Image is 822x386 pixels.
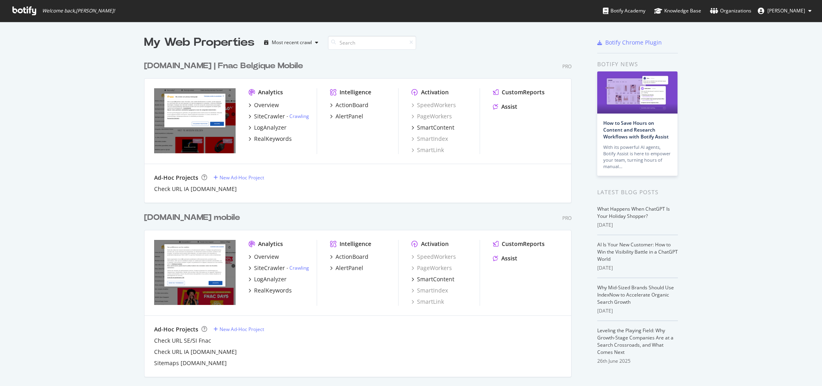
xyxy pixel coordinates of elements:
[248,135,292,143] a: RealKeywords
[411,286,448,295] a: SmartIndex
[254,135,292,143] div: RealKeywords
[258,88,283,96] div: Analytics
[330,264,363,272] a: AlertPanel
[154,359,227,367] a: Sitemaps [DOMAIN_NAME]
[336,112,363,120] div: AlertPanel
[289,264,309,271] a: Crawling
[493,88,545,96] a: CustomReports
[214,326,264,333] a: New Ad-Hoc Project
[603,120,669,140] a: How to Save Hours on Content and Research Workflows with Botify Assist
[272,40,312,45] div: Most recent crawl
[248,264,309,272] a: SiteCrawler- Crawling
[597,284,674,305] a: Why Mid-Sized Brands Should Use IndexNow to Accelerate Organic Search Growth
[605,39,662,47] div: Botify Chrome Plugin
[214,174,264,181] a: New Ad-Hoc Project
[154,88,236,153] img: www.fnac.be
[654,7,701,15] div: Knowledge Base
[287,113,309,120] div: -
[597,205,670,219] a: What Happens When ChatGPT Is Your Holiday Shopper?
[501,103,517,111] div: Assist
[154,325,198,333] div: Ad-Hoc Projects
[340,88,371,96] div: Intelligence
[328,36,416,50] input: Search
[411,253,456,261] a: SpeedWorkers
[42,8,115,14] span: Welcome back, [PERSON_NAME] !
[254,253,279,261] div: Overview
[248,275,287,283] a: LogAnalyzer
[248,253,279,261] a: Overview
[336,101,368,109] div: ActionBoard
[710,7,751,15] div: Organizations
[597,358,678,365] div: 26th June 2025
[493,254,517,262] a: Assist
[597,327,673,356] a: Leveling the Playing Field: Why Growth-Stage Companies Are at a Search Crossroads, and What Comes...
[421,88,449,96] div: Activation
[562,215,572,221] div: Pro
[411,101,456,109] a: SpeedWorkers
[502,240,545,248] div: CustomReports
[597,60,678,69] div: Botify news
[287,264,309,271] div: -
[154,337,211,345] a: Check URL SE/SI Fnac
[597,39,662,47] a: Botify Chrome Plugin
[562,63,572,70] div: Pro
[493,240,545,248] a: CustomReports
[258,240,283,248] div: Analytics
[248,101,279,109] a: Overview
[502,88,545,96] div: CustomReports
[154,348,237,356] a: Check URL IA [DOMAIN_NAME]
[330,112,363,120] a: AlertPanel
[417,124,454,132] div: SmartContent
[417,275,454,283] div: SmartContent
[220,174,264,181] div: New Ad-Hoc Project
[767,7,805,14] span: Tamara Quiñones
[597,221,678,229] div: [DATE]
[597,307,678,315] div: [DATE]
[411,124,454,132] a: SmartContent
[597,188,678,197] div: Latest Blog Posts
[248,286,292,295] a: RealKeywords
[144,212,243,223] a: [DOMAIN_NAME] mobile
[154,185,237,193] a: Check URL IA [DOMAIN_NAME]
[154,240,236,305] img: www.fnac.com/
[254,275,287,283] div: LogAnalyzer
[411,275,454,283] a: SmartContent
[254,286,292,295] div: RealKeywords
[597,241,678,262] a: AI Is Your New Customer: How to Win the Visibility Battle in a ChatGPT World
[340,240,371,248] div: Intelligence
[144,35,254,51] div: My Web Properties
[421,240,449,248] div: Activation
[144,60,303,72] div: [DOMAIN_NAME] | Fnac Belgique Mobile
[751,4,818,17] button: [PERSON_NAME]
[144,60,306,72] a: [DOMAIN_NAME] | Fnac Belgique Mobile
[261,36,321,49] button: Most recent crawl
[330,101,368,109] a: ActionBoard
[411,112,452,120] div: PageWorkers
[411,135,448,143] a: SmartIndex
[603,144,671,170] div: With its powerful AI agents, Botify Assist is here to empower your team, turning hours of manual…
[254,112,285,120] div: SiteCrawler
[411,298,444,306] a: SmartLink
[254,124,287,132] div: LogAnalyzer
[154,174,198,182] div: Ad-Hoc Projects
[330,253,368,261] a: ActionBoard
[603,7,645,15] div: Botify Academy
[597,264,678,272] div: [DATE]
[501,254,517,262] div: Assist
[248,124,287,132] a: LogAnalyzer
[411,264,452,272] a: PageWorkers
[220,326,264,333] div: New Ad-Hoc Project
[336,253,368,261] div: ActionBoard
[411,146,444,154] a: SmartLink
